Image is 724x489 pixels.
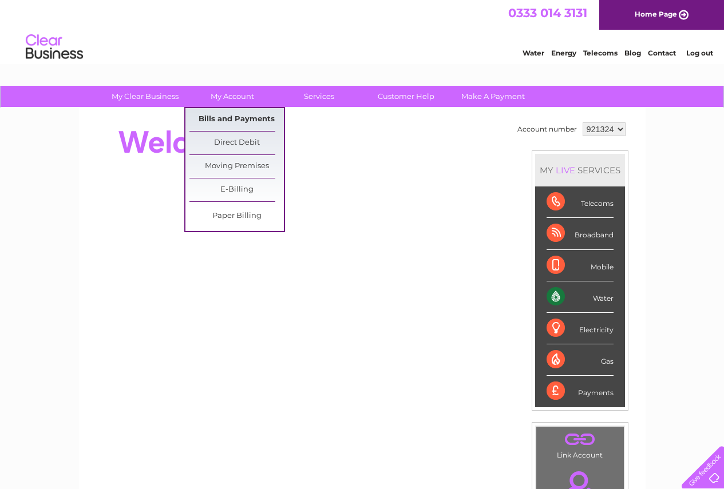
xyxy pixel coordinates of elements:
[189,155,284,178] a: Moving Premises
[189,132,284,154] a: Direct Debit
[515,120,580,139] td: Account number
[446,86,540,107] a: Make A Payment
[272,86,366,107] a: Services
[536,426,624,462] td: Link Account
[547,281,614,313] div: Water
[359,86,453,107] a: Customer Help
[189,108,284,131] a: Bills and Payments
[583,49,618,57] a: Telecoms
[185,86,279,107] a: My Account
[523,49,544,57] a: Water
[553,165,577,176] div: LIVE
[92,6,633,55] div: Clear Business is a trading name of Verastar Limited (registered in [GEOGRAPHIC_DATA] No. 3667643...
[547,250,614,281] div: Mobile
[624,49,641,57] a: Blog
[551,49,576,57] a: Energy
[25,30,84,65] img: logo.png
[535,154,625,186] div: MY SERVICES
[189,205,284,228] a: Paper Billing
[547,376,614,407] div: Payments
[547,186,614,218] div: Telecoms
[547,344,614,376] div: Gas
[98,86,192,107] a: My Clear Business
[508,6,587,20] a: 0333 014 3131
[547,313,614,344] div: Electricity
[539,430,621,450] a: .
[189,178,284,201] a: E-Billing
[547,218,614,249] div: Broadband
[648,49,676,57] a: Contact
[686,49,713,57] a: Log out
